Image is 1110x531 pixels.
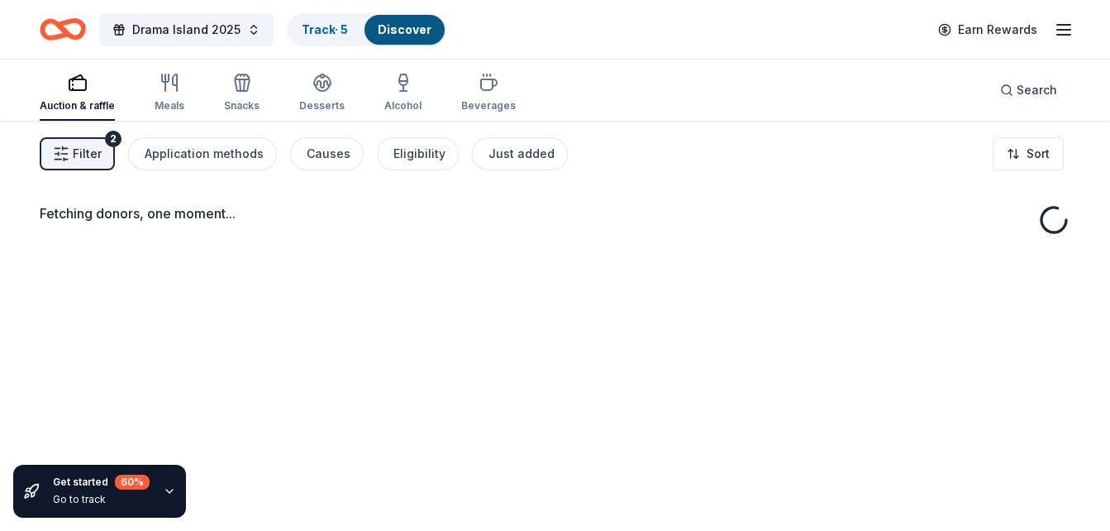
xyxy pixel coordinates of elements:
div: 2 [105,131,121,147]
div: Eligibility [393,144,445,164]
div: Beverages [461,99,516,112]
button: Snacks [224,66,260,121]
button: Meals [155,66,184,121]
span: Search [1017,80,1057,100]
div: Fetching donors, one moment... [40,203,1070,223]
button: Application methods [128,137,277,170]
div: Just added [488,144,555,164]
div: Application methods [145,144,264,164]
div: Auction & raffle [40,99,115,112]
span: Filter [73,144,102,164]
div: Desserts [299,99,345,112]
div: 60 % [115,475,150,490]
a: Discover [378,22,431,36]
button: Sort [993,137,1064,170]
div: Alcohol [384,99,422,112]
div: Causes [307,144,350,164]
button: Desserts [299,66,345,121]
button: Causes [290,137,364,170]
div: Get started [53,475,150,490]
span: Drama Island 2025 [132,20,241,40]
a: Home [40,10,86,49]
div: Snacks [224,99,260,112]
button: Filter2 [40,137,115,170]
button: Beverages [461,66,516,121]
button: Just added [472,137,568,170]
div: Go to track [53,493,150,506]
button: Drama Island 2025 [99,13,274,46]
button: Alcohol [384,66,422,121]
button: Track· 5Discover [287,13,446,46]
button: Auction & raffle [40,66,115,121]
button: Eligibility [377,137,459,170]
button: Search [987,74,1070,107]
div: Meals [155,99,184,112]
a: Track· 5 [302,22,348,36]
span: Sort [1027,144,1050,164]
a: Earn Rewards [928,15,1047,45]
